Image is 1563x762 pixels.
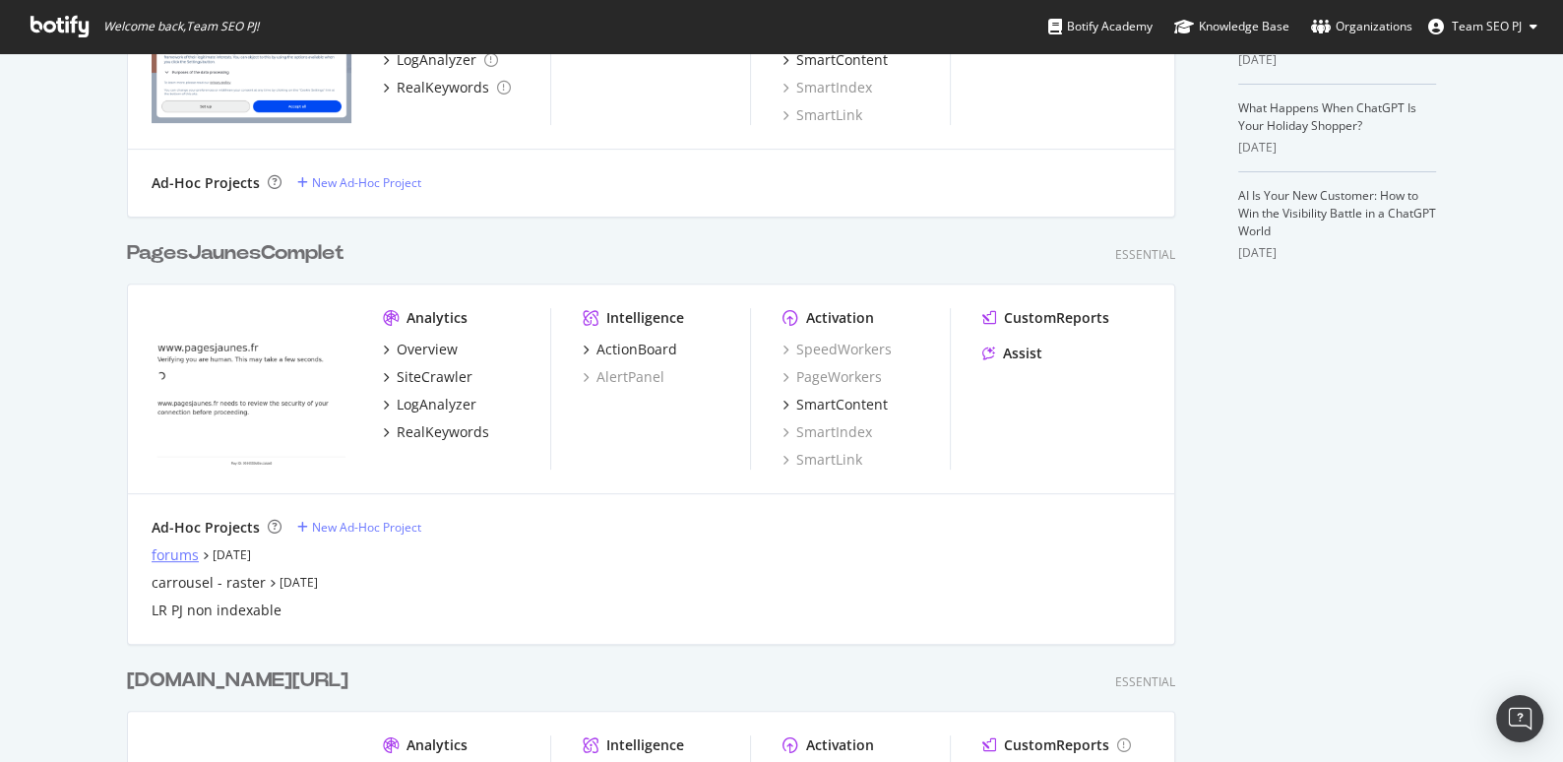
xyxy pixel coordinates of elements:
[1115,673,1175,690] div: Essential
[1452,18,1522,34] span: Team SEO PJ
[297,519,421,536] a: New Ad-Hoc Project
[1496,695,1543,742] div: Open Intercom Messenger
[782,422,872,442] a: SmartIndex
[806,735,874,755] div: Activation
[213,546,251,563] a: [DATE]
[397,395,476,414] div: LogAnalyzer
[152,601,281,620] a: LR PJ non indexable
[127,239,344,268] div: PagesJaunesComplet
[1238,139,1436,157] div: [DATE]
[406,308,468,328] div: Analytics
[152,518,260,538] div: Ad-Hoc Projects
[152,308,351,468] img: www.pagesjaunes.fr
[152,173,260,193] div: Ad-Hoc Projects
[152,545,199,565] a: forums
[1174,17,1289,36] div: Knowledge Base
[1003,344,1042,363] div: Assist
[796,50,888,70] div: SmartContent
[1238,187,1436,239] a: AI Is Your New Customer: How to Win the Visibility Battle in a ChatGPT World
[782,450,862,470] a: SmartLink
[606,735,684,755] div: Intelligence
[982,735,1131,755] a: CustomReports
[397,340,458,359] div: Overview
[782,395,888,414] a: SmartContent
[806,308,874,328] div: Activation
[782,78,872,97] a: SmartIndex
[383,78,511,97] a: RealKeywords
[1311,17,1412,36] div: Organizations
[1048,17,1153,36] div: Botify Academy
[782,105,862,125] a: SmartLink
[152,573,266,593] a: carrousel - raster
[596,340,677,359] div: ActionBoard
[383,422,489,442] a: RealKeywords
[406,735,468,755] div: Analytics
[397,422,489,442] div: RealKeywords
[796,395,888,414] div: SmartContent
[383,340,458,359] a: Overview
[583,340,677,359] a: ActionBoard
[1004,308,1109,328] div: CustomReports
[782,50,888,70] a: SmartContent
[1238,99,1416,134] a: What Happens When ChatGPT Is Your Holiday Shopper?
[1115,246,1175,263] div: Essential
[383,50,498,70] a: LogAnalyzer
[1412,11,1553,42] button: Team SEO PJ
[312,174,421,191] div: New Ad-Hoc Project
[982,344,1042,363] a: Assist
[127,667,348,695] div: [DOMAIN_NAME][URL]
[606,308,684,328] div: Intelligence
[1238,51,1436,69] div: [DATE]
[127,667,356,695] a: [DOMAIN_NAME][URL]
[383,367,472,387] a: SiteCrawler
[280,574,318,591] a: [DATE]
[397,367,472,387] div: SiteCrawler
[383,395,476,414] a: LogAnalyzer
[312,519,421,536] div: New Ad-Hoc Project
[583,367,664,387] a: AlertPanel
[1004,735,1109,755] div: CustomReports
[782,340,892,359] a: SpeedWorkers
[397,50,476,70] div: LogAnalyzer
[782,367,882,387] a: PageWorkers
[297,174,421,191] a: New Ad-Hoc Project
[127,239,352,268] a: PagesJaunesComplet
[397,78,489,97] div: RealKeywords
[982,308,1109,328] a: CustomReports
[1238,244,1436,262] div: [DATE]
[103,19,259,34] span: Welcome back, Team SEO PJ !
